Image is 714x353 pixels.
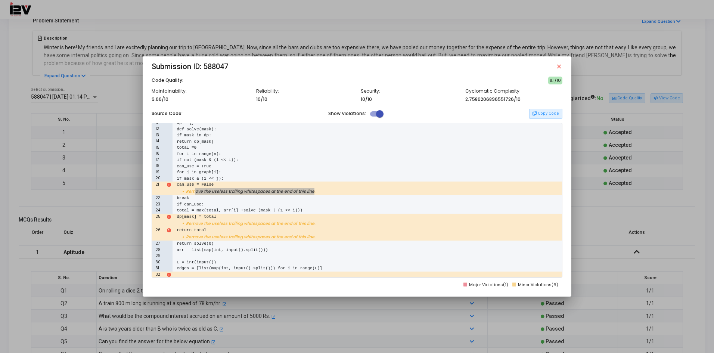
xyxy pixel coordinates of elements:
[177,139,214,145] pre: return dp[mask]
[177,214,216,220] pre: dp[mask] = total
[156,120,158,126] span: 11
[361,96,372,102] span: 10/10
[167,215,171,219] span: 1
[156,241,160,247] span: 27
[152,96,168,102] span: 9.66/10
[156,126,159,132] span: 12
[177,151,221,157] pre: for i in range(n):
[152,233,562,241] div: Remove the useless trailing whitespaces at the end of this line.
[177,201,204,208] pre: if can_use:
[177,176,223,182] pre: if mask & (1 << j):
[156,208,160,213] span: 24
[152,111,183,117] h5: Source Code:
[465,96,521,102] span: 2.7586206896551726/10
[177,145,196,151] pre: total =0
[156,157,159,163] span: 17
[177,207,302,214] pre: total = max(total, arr[i] +solve (mask | (1 << i)))
[152,78,183,83] h5: Code Quality:
[469,282,508,288] span: Major Violations(1)
[361,89,458,94] h6: Security:
[177,227,206,233] pre: return total
[177,132,211,139] pre: if mask in dp:
[156,214,161,220] span: 25
[529,109,562,118] button: Copy Code
[156,253,161,259] span: 29
[177,247,268,253] pre: arr = list(map(int, input().split()))
[167,228,171,232] span: 1
[152,233,186,241] span: •
[152,188,186,195] span: •
[152,220,186,227] span: •
[156,151,159,157] span: 16
[156,247,161,253] span: 28
[177,120,194,126] pre: dp = {}
[518,282,558,288] span: Minor Violations(6)
[156,227,161,233] span: 26
[156,202,160,207] span: 23
[156,139,159,144] span: 14
[156,195,160,201] span: 22
[152,220,562,227] div: Remove the useless trailing whitespaces at the end of this line.
[167,183,171,187] span: 1
[156,260,161,265] span: 30
[177,126,216,133] pre: def solve(mask):
[156,163,159,169] span: 18
[156,133,159,138] span: 13
[177,259,216,266] pre: E = int(input())
[156,272,160,278] span: 32
[177,157,238,163] pre: if not (mask & (1 << i)):
[556,63,562,70] mat-icon: close
[465,89,562,94] h6: Cyclomatic Complexity:
[328,111,366,117] h5: Show Violations:
[256,96,267,102] span: 10/10
[177,241,214,247] pre: return solve(0)
[156,182,159,188] span: 21
[177,163,211,170] pre: can_use = True
[177,169,221,176] pre: for j in graph[i]:
[156,176,161,181] span: 20
[156,170,159,175] span: 19
[152,89,249,94] h6: Maintainability:
[548,77,562,84] h6: 8.1/10
[156,145,159,151] span: 15
[256,89,353,94] h6: Reliability:
[152,61,228,72] span: Submission ID: 588047
[177,195,189,201] pre: break
[152,188,562,195] div: Remove the useless trailing whitespaces at the end of this line.
[167,273,171,277] span: 1
[177,182,214,188] pre: can_use = False
[156,266,159,271] span: 31
[177,265,322,272] pre: edges = [list(map(int, input().split())) for i in range(E)]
